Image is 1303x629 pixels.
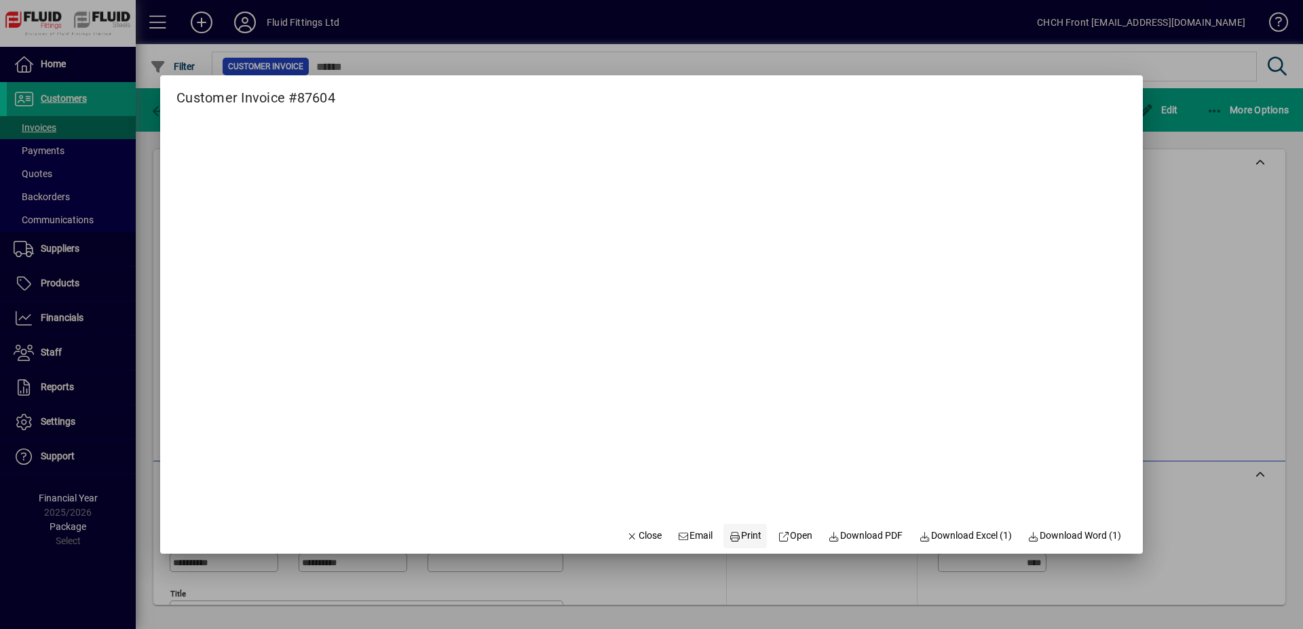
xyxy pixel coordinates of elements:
span: Close [626,529,662,543]
span: Print [729,529,761,543]
span: Download Excel (1) [919,529,1012,543]
span: Download Word (1) [1028,529,1122,543]
span: Download PDF [829,529,903,543]
span: Email [678,529,713,543]
h2: Customer Invoice #87604 [160,75,352,109]
button: Email [673,524,719,548]
button: Print [723,524,767,548]
span: Open [778,529,812,543]
button: Download Word (1) [1023,524,1127,548]
button: Close [621,524,667,548]
button: Download Excel (1) [913,524,1017,548]
a: Open [772,524,818,548]
a: Download PDF [823,524,909,548]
